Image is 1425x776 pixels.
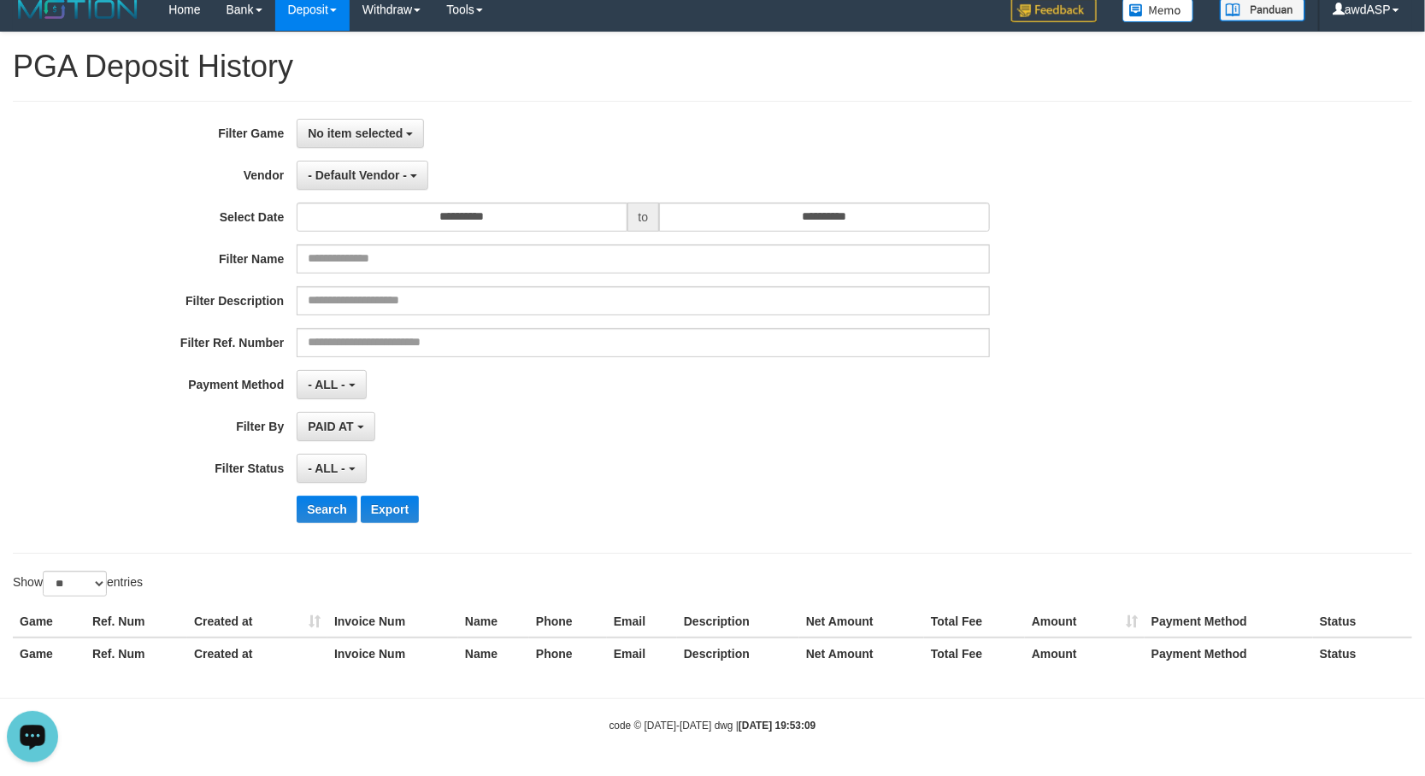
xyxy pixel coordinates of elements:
[308,168,407,182] span: - Default Vendor -
[739,720,816,732] strong: [DATE] 19:53:09
[187,606,327,638] th: Created at
[799,638,924,669] th: Net Amount
[1025,638,1145,669] th: Amount
[609,720,816,732] small: code © [DATE]-[DATE] dwg |
[529,638,607,669] th: Phone
[627,203,660,232] span: to
[677,638,799,669] th: Description
[327,638,458,669] th: Invoice Num
[1313,606,1412,638] th: Status
[308,126,403,140] span: No item selected
[308,378,345,391] span: - ALL -
[327,606,458,638] th: Invoice Num
[607,606,677,638] th: Email
[607,638,677,669] th: Email
[924,606,1025,638] th: Total Fee
[85,606,187,638] th: Ref. Num
[7,7,58,58] button: Open LiveChat chat widget
[297,119,424,148] button: No item selected
[297,412,374,441] button: PAID AT
[43,571,107,597] select: Showentries
[529,606,607,638] th: Phone
[458,606,529,638] th: Name
[1145,638,1313,669] th: Payment Method
[308,461,345,475] span: - ALL -
[677,606,799,638] th: Description
[924,638,1025,669] th: Total Fee
[13,638,85,669] th: Game
[297,161,428,190] button: - Default Vendor -
[1145,606,1313,638] th: Payment Method
[187,638,327,669] th: Created at
[799,606,924,638] th: Net Amount
[1313,638,1412,669] th: Status
[13,571,143,597] label: Show entries
[361,496,419,523] button: Export
[458,638,529,669] th: Name
[308,420,353,433] span: PAID AT
[85,638,187,669] th: Ref. Num
[13,50,1412,84] h1: PGA Deposit History
[13,606,85,638] th: Game
[297,370,366,399] button: - ALL -
[297,454,366,483] button: - ALL -
[1025,606,1145,638] th: Amount
[297,496,357,523] button: Search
